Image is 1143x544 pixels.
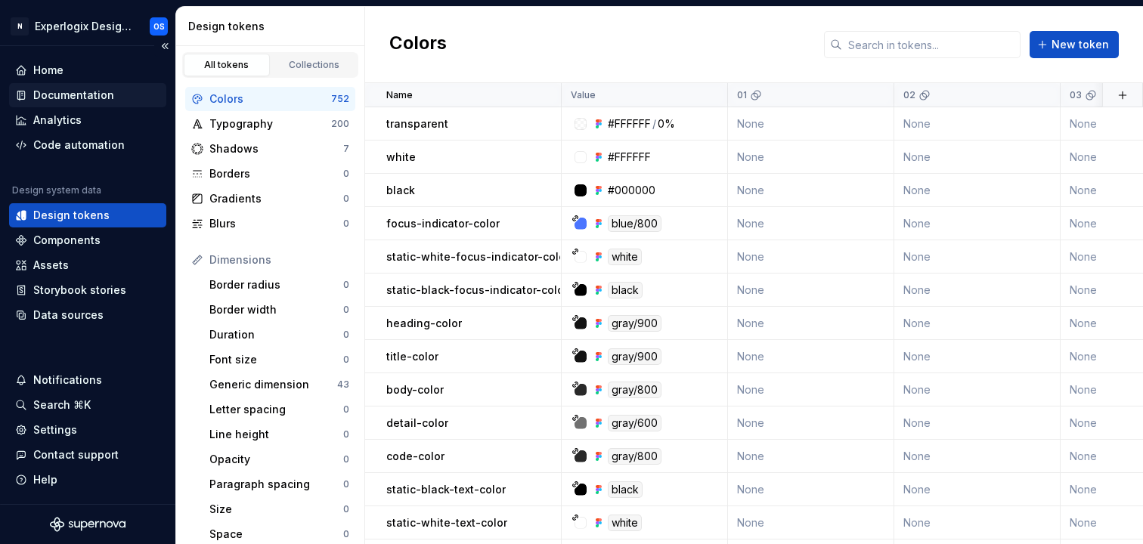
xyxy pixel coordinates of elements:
span: New token [1052,37,1109,52]
div: Documentation [33,88,114,103]
div: 0 [343,304,349,316]
input: Search in tokens... [842,31,1021,58]
div: 0 [343,193,349,205]
p: 01 [737,89,747,101]
div: Size [209,502,343,517]
td: None [728,440,894,473]
button: Search ⌘K [9,393,166,417]
div: Storybook stories [33,283,126,298]
p: body-color [386,382,444,397]
div: Contact support [33,447,119,462]
div: Colors [209,91,331,107]
div: #000000 [608,183,655,198]
div: Assets [33,258,69,273]
div: 0 [343,503,349,515]
a: Documentation [9,83,166,107]
div: 200 [331,118,349,130]
div: 0 [343,218,349,230]
p: static-white-text-color [386,515,507,530]
div: Duration [209,327,343,342]
a: Assets [9,253,166,277]
p: static-black-focus-indicator-color [386,283,568,298]
a: Analytics [9,108,166,132]
svg: Supernova Logo [50,517,125,532]
button: NExperlogix Design SystemOS [3,10,172,42]
div: Borders [209,166,343,181]
p: 02 [903,89,915,101]
div: Design tokens [33,208,110,223]
td: None [728,240,894,274]
h2: Colors [389,31,447,58]
a: Home [9,58,166,82]
div: 0 [343,279,349,291]
div: N [11,17,29,36]
a: Components [9,228,166,252]
a: Settings [9,418,166,442]
p: title-color [386,349,438,364]
div: gray/900 [608,315,661,332]
div: Generic dimension [209,377,337,392]
div: black [608,481,643,498]
div: gray/800 [608,448,661,465]
td: None [894,373,1061,406]
td: None [894,406,1061,440]
div: Components [33,233,101,248]
div: 0 [343,354,349,366]
td: None [894,506,1061,539]
div: Gradients [209,191,343,206]
a: Colors752 [185,87,355,111]
div: gray/900 [608,348,661,365]
a: Design tokens [9,203,166,227]
div: All tokens [189,59,265,71]
div: 0 [343,528,349,540]
div: Dimensions [209,252,349,267]
div: Opacity [209,452,343,467]
p: static-white-focus-indicator-color [386,249,569,264]
button: Help [9,468,166,492]
p: transparent [386,116,448,131]
a: Size0 [203,497,355,521]
td: None [894,174,1061,207]
div: Design tokens [188,19,358,34]
td: None [894,473,1061,506]
td: None [728,473,894,506]
td: None [894,340,1061,373]
div: Analytics [33,113,82,128]
p: focus-indicator-color [386,216,500,231]
div: Font size [209,352,343,367]
div: 0 [343,329,349,341]
div: 43 [337,379,349,391]
div: 0% [658,116,675,131]
p: detail-color [386,416,448,431]
button: Notifications [9,368,166,392]
td: None [728,307,894,340]
div: Typography [209,116,331,131]
a: Border width0 [203,298,355,322]
td: None [728,141,894,174]
div: Notifications [33,372,102,388]
div: Code automation [33,138,125,153]
div: Shadows [209,141,343,156]
div: #FFFFFF [608,150,651,165]
td: None [728,107,894,141]
a: Generic dimension43 [203,372,355,397]
div: Line height [209,427,343,442]
div: 0 [343,168,349,180]
div: Paragraph spacing [209,477,343,492]
td: None [728,506,894,539]
a: Border radius0 [203,273,355,297]
div: 0 [343,453,349,465]
div: OS [153,20,165,32]
div: Space [209,527,343,542]
td: None [894,274,1061,307]
button: Contact support [9,443,166,467]
div: Data sources [33,308,104,323]
div: black [608,282,643,298]
a: Duration0 [203,323,355,347]
a: Font size0 [203,348,355,372]
td: None [894,141,1061,174]
p: heading-color [386,316,462,331]
td: None [894,107,1061,141]
div: blue/800 [608,215,661,232]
